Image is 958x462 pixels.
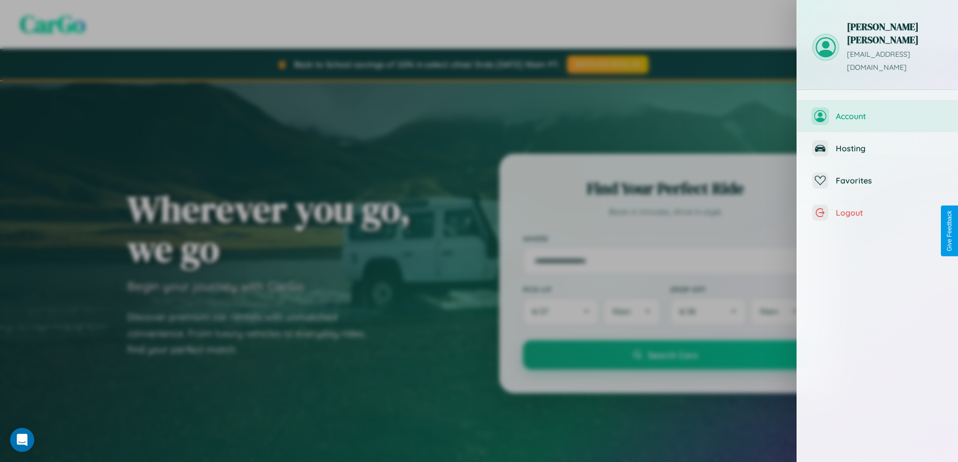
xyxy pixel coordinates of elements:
span: Logout [836,208,943,218]
button: Favorites [797,164,958,197]
span: Favorites [836,175,943,186]
h3: [PERSON_NAME] [PERSON_NAME] [847,20,943,46]
span: Hosting [836,143,943,153]
button: Account [797,100,958,132]
span: Account [836,111,943,121]
button: Hosting [797,132,958,164]
p: [EMAIL_ADDRESS][DOMAIN_NAME] [847,48,943,74]
div: Open Intercom Messenger [10,428,34,452]
div: Give Feedback [946,211,953,251]
button: Logout [797,197,958,229]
